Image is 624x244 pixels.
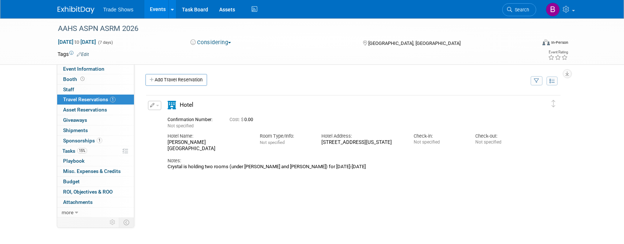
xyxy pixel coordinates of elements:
div: In-Person [551,40,568,45]
div: Event Rating [548,50,568,54]
a: Giveaways [57,115,134,125]
a: Misc. Expenses & Credits [57,166,134,176]
span: (7 days) [97,40,113,45]
span: Playbook [63,158,85,164]
div: AAHS ASPN ASRM 2026 [55,22,525,35]
a: Shipments [57,125,134,135]
a: Staff [57,85,134,95]
a: Attachments [57,197,134,207]
div: [PERSON_NAME][GEOGRAPHIC_DATA] [168,139,249,152]
a: Booth [57,74,134,84]
span: Event Information [63,66,104,72]
span: Not specified [168,123,194,128]
div: Hotel Name: [168,133,249,139]
span: Booth [63,76,86,82]
span: 1 [97,138,102,143]
a: Budget [57,177,134,187]
a: more [57,208,134,218]
i: Filter by Traveler [534,79,539,84]
button: Considering [188,39,234,46]
a: Search [502,3,536,16]
span: Search [512,7,529,13]
a: ROI, Objectives & ROO [57,187,134,197]
div: Notes: [168,158,526,164]
td: Tags [58,50,89,58]
div: Event Format [493,38,569,49]
span: Tasks [62,148,87,154]
a: Sponsorships1 [57,136,134,146]
span: Hotel [180,102,193,108]
span: 15% [77,148,87,153]
span: Not specified [260,140,285,145]
a: Event Information [57,64,134,74]
a: Edit [77,52,89,57]
span: ROI, Objectives & ROO [63,189,113,195]
span: Giveaways [63,117,87,123]
span: Sponsorships [63,138,102,144]
td: Personalize Event Tab Strip [106,218,119,227]
div: Hotel Address: [321,133,403,139]
img: Becca Rensi [546,3,560,17]
i: Click and drag to move item [552,100,555,107]
span: [GEOGRAPHIC_DATA], [GEOGRAPHIC_DATA] [368,40,461,46]
div: Crystal is holding two rooms (under [PERSON_NAME] and [PERSON_NAME]) for [DATE]-[DATE] [168,164,526,170]
div: Not specified [414,139,464,145]
div: [STREET_ADDRESS][US_STATE] [321,139,403,146]
span: Asset Reservations [63,107,107,113]
td: Toggle Event Tabs [119,218,134,227]
span: 0.00 [230,117,256,122]
span: more [62,209,73,215]
span: Cost: $ [230,117,244,122]
i: Hotel [168,101,176,109]
span: Booth not reserved yet [79,76,86,82]
span: Staff [63,86,74,92]
span: 1 [110,97,116,102]
div: Check-in: [414,133,464,139]
a: Playbook [57,156,134,166]
div: Confirmation Number: [168,115,218,123]
img: Format-Inperson.png [542,39,550,45]
a: Travel Reservations1 [57,95,134,105]
span: Budget [63,178,80,184]
a: Asset Reservations [57,105,134,115]
a: Add Travel Reservation [145,74,207,86]
div: Room Type/Info: [260,133,310,139]
span: Travel Reservations [63,96,116,102]
a: Tasks15% [57,146,134,156]
span: Attachments [63,199,93,205]
span: Trade Shows [103,7,134,13]
img: ExhibitDay [58,6,94,14]
div: Not specified [475,139,526,145]
span: [DATE] [DATE] [58,39,96,45]
span: Misc. Expenses & Credits [63,168,121,174]
span: Shipments [63,127,88,133]
div: Check-out: [475,133,526,139]
span: to [73,39,80,45]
